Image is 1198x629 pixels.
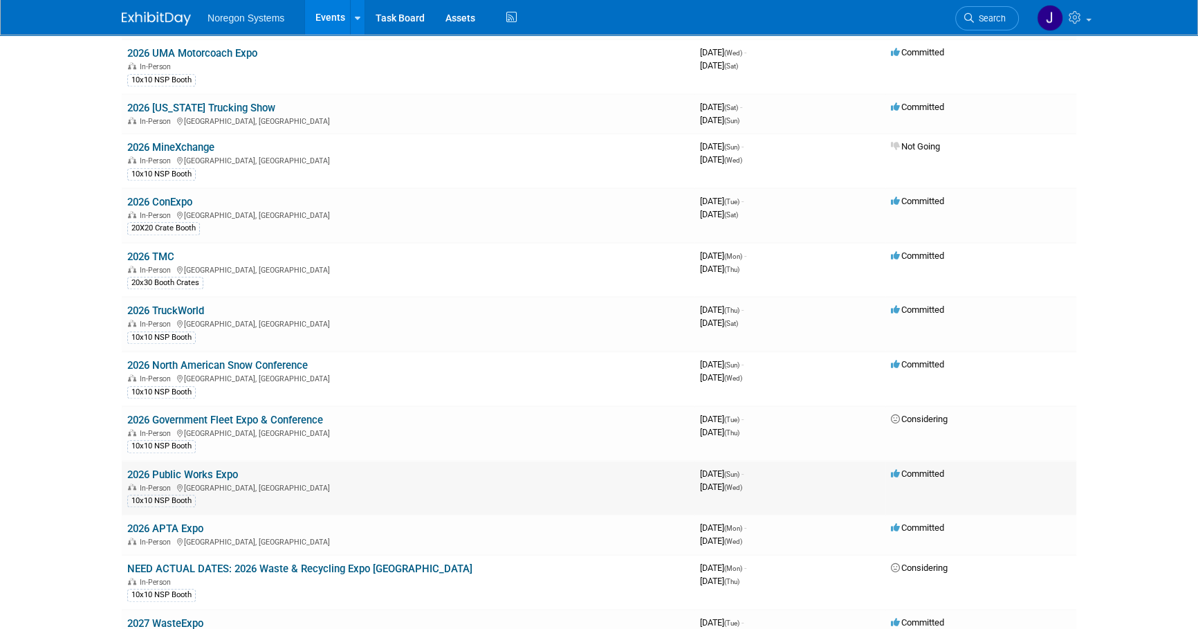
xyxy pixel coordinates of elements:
span: (Thu) [724,578,739,585]
span: (Wed) [724,538,742,545]
span: (Sun) [724,117,739,125]
span: Considering [891,563,948,573]
img: In-Person Event [128,117,136,124]
a: 2026 TruckWorld [127,304,204,317]
span: (Tue) [724,619,739,627]
span: [DATE] [700,617,744,628]
span: In-Person [140,62,175,71]
div: [GEOGRAPHIC_DATA], [GEOGRAPHIC_DATA] [127,264,689,275]
span: [DATE] [700,141,744,152]
span: Not Going [891,141,940,152]
div: [GEOGRAPHIC_DATA], [GEOGRAPHIC_DATA] [127,482,689,493]
span: [DATE] [700,414,744,424]
div: [GEOGRAPHIC_DATA], [GEOGRAPHIC_DATA] [127,154,689,165]
a: 2026 MineXchange [127,141,214,154]
div: 10x10 NSP Booth [127,589,196,601]
span: - [741,304,744,315]
div: 10x10 NSP Booth [127,386,196,399]
span: - [741,196,744,206]
span: Noregon Systems [208,12,284,24]
span: - [741,414,744,424]
a: 2026 Public Works Expo [127,468,238,481]
img: In-Person Event [128,374,136,381]
span: In-Person [140,320,175,329]
img: In-Person Event [128,156,136,163]
span: [DATE] [700,576,739,586]
img: In-Person Event [128,266,136,273]
span: Committed [891,617,944,628]
span: In-Person [140,484,175,493]
img: In-Person Event [128,538,136,545]
img: In-Person Event [128,320,136,327]
a: 2026 ConExpo [127,196,192,208]
span: [DATE] [700,264,739,274]
span: (Tue) [724,416,739,423]
span: - [744,563,746,573]
span: [DATE] [700,250,746,261]
span: Committed [891,250,944,261]
span: In-Person [140,578,175,587]
span: (Wed) [724,156,742,164]
span: (Sat) [724,62,738,70]
span: [DATE] [700,60,738,71]
span: (Thu) [724,307,739,314]
div: [GEOGRAPHIC_DATA], [GEOGRAPHIC_DATA] [127,209,689,220]
span: [DATE] [700,372,742,383]
span: In-Person [140,374,175,383]
a: NEED ACTUAL DATES: 2026 Waste & Recycling Expo [GEOGRAPHIC_DATA] [127,563,472,575]
div: 10x10 NSP Booth [127,495,196,507]
span: (Tue) [724,198,739,206]
a: 2026 APTA Expo [127,522,203,535]
span: Committed [891,304,944,315]
a: 2026 North American Snow Conference [127,359,308,372]
span: [DATE] [700,427,739,437]
span: (Sun) [724,471,739,478]
span: [DATE] [700,536,742,546]
span: Committed [891,47,944,57]
img: Johana Gil [1037,5,1063,31]
img: In-Person Event [128,484,136,491]
span: In-Person [140,211,175,220]
span: (Thu) [724,429,739,437]
span: Search [974,13,1006,24]
span: - [741,468,744,479]
span: [DATE] [700,522,746,533]
span: [DATE] [700,304,744,315]
span: (Wed) [724,484,742,491]
span: In-Person [140,156,175,165]
span: - [744,522,746,533]
span: (Thu) [724,266,739,273]
div: [GEOGRAPHIC_DATA], [GEOGRAPHIC_DATA] [127,536,689,547]
div: [GEOGRAPHIC_DATA], [GEOGRAPHIC_DATA] [127,427,689,438]
span: Committed [891,359,944,370]
div: 20X20 Crate Booth [127,222,200,235]
span: [DATE] [700,468,744,479]
span: (Sat) [724,211,738,219]
div: [GEOGRAPHIC_DATA], [GEOGRAPHIC_DATA] [127,318,689,329]
img: In-Person Event [128,211,136,218]
div: [GEOGRAPHIC_DATA], [GEOGRAPHIC_DATA] [127,115,689,126]
span: - [744,47,746,57]
div: 10x10 NSP Booth [127,440,196,453]
span: - [740,102,742,112]
span: In-Person [140,538,175,547]
span: - [741,359,744,370]
img: In-Person Event [128,62,136,69]
span: (Mon) [724,253,742,260]
span: [DATE] [700,318,738,328]
span: In-Person [140,266,175,275]
span: [DATE] [700,359,744,370]
span: [DATE] [700,196,744,206]
div: [GEOGRAPHIC_DATA], [GEOGRAPHIC_DATA] [127,372,689,383]
div: 10x10 NSP Booth [127,331,196,344]
div: 10x10 NSP Booth [127,74,196,86]
span: (Sun) [724,361,739,369]
span: [DATE] [700,482,742,492]
a: 2026 TMC [127,250,174,263]
a: Search [955,6,1019,30]
a: 2026 UMA Motorcoach Expo [127,47,257,60]
span: [DATE] [700,154,742,165]
span: (Wed) [724,374,742,382]
span: (Sat) [724,320,738,327]
span: Considering [891,414,948,424]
